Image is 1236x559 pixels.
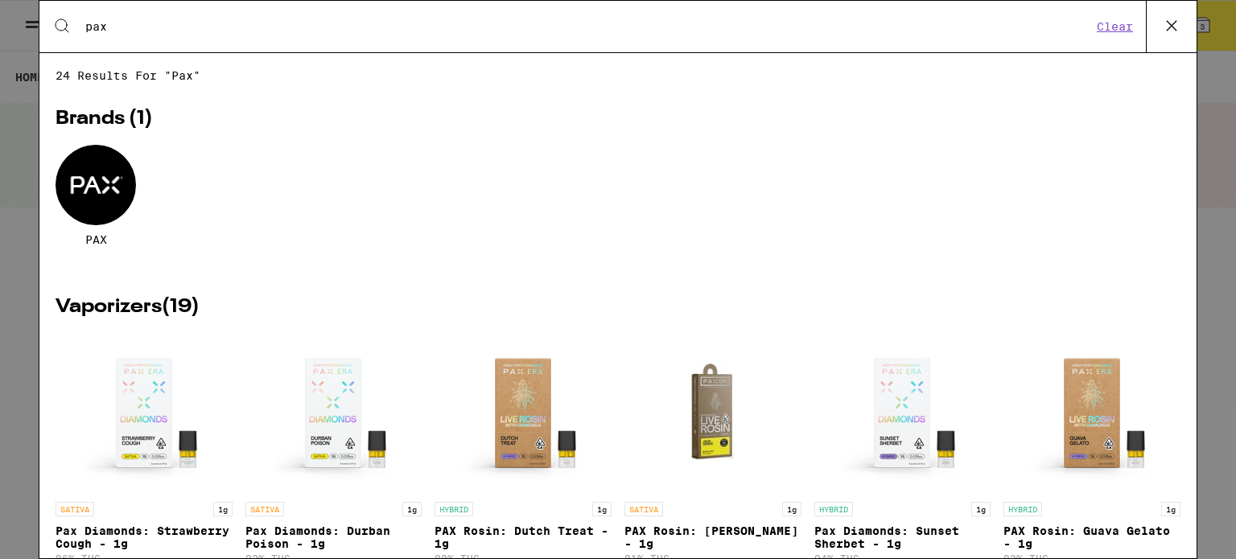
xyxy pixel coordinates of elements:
[245,502,284,516] p: SATIVA
[1011,333,1172,494] img: PAX - PAX Rosin: Guava Gelato - 1g
[443,333,604,494] img: PAX - PAX Rosin: Dutch Treat - 1g
[971,502,991,516] p: 1g
[56,524,233,550] p: Pax Diamonds: Strawberry Cough - 1g
[1161,502,1180,516] p: 1g
[64,333,225,494] img: PAX - Pax Diamonds: Strawberry Cough - 1g
[1003,524,1180,550] p: PAX Rosin: Guava Gelato - 1g
[814,524,991,550] p: Pax Diamonds: Sunset Sherbet - 1g
[56,502,94,516] p: SATIVA
[632,333,793,494] img: PAX - PAX Rosin: Jack Herer - 1g
[84,19,1092,34] input: Search for products & categories
[435,524,612,550] p: PAX Rosin: Dutch Treat - 1g
[624,524,801,550] p: PAX Rosin: [PERSON_NAME] - 1g
[10,11,116,24] span: Hi. Need any help?
[1003,502,1042,516] p: HYBRID
[245,524,422,550] p: Pax Diamonds: Durban Poison - 1g
[592,502,612,516] p: 1g
[56,69,1180,82] span: 24 results for "pax"
[1092,19,1138,34] button: Clear
[435,502,473,516] p: HYBRID
[56,109,1180,129] h2: Brands ( 1 )
[253,333,414,494] img: PAX - Pax Diamonds: Durban Poison - 1g
[822,333,983,494] img: PAX - Pax Diamonds: Sunset Sherbet - 1g
[85,233,107,246] span: PAX
[624,502,663,516] p: SATIVA
[782,502,801,516] p: 1g
[56,298,1180,317] h2: Vaporizers ( 19 )
[402,502,422,516] p: 1g
[814,502,853,516] p: HYBRID
[213,502,233,516] p: 1g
